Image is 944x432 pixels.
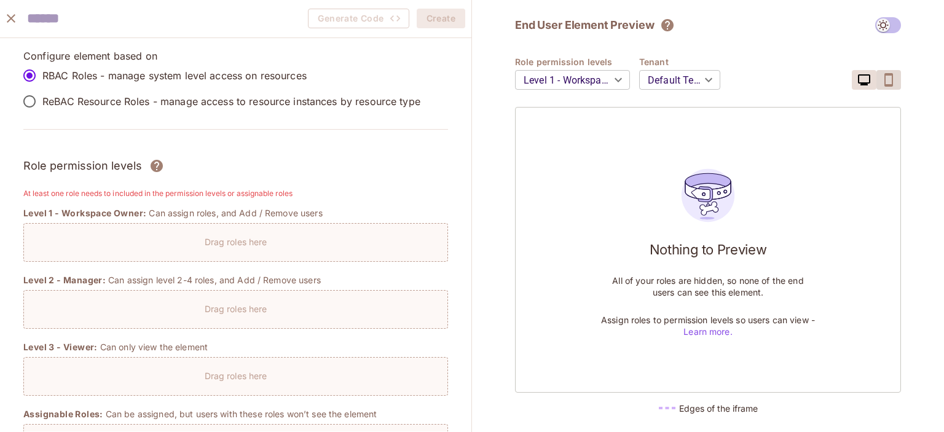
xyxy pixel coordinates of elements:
p: Can be assigned, but users with these roles won’t see the element [106,408,377,420]
button: Generate Code [308,9,409,28]
p: RBAC Roles - manage system level access on resources [42,69,307,82]
h2: End User Element Preview [515,18,654,33]
span: Level 1 - Workspace Owner: [23,207,146,219]
p: Can only view the element [100,341,208,353]
h4: Role permission levels [515,56,639,68]
h6: At least one role needs to included in the permission levels or assignable roles [23,187,448,200]
span: Level 2 - Manager: [23,274,106,286]
div: Default Tenant [639,63,720,97]
p: ReBAC Resource Roles - manage access to resource instances by resource type [42,95,420,108]
h5: Edges of the iframe [679,403,758,414]
h1: Nothing to Preview [650,240,767,259]
svg: Assign roles to different permission levels and grant users the correct rights over each element.... [149,159,164,173]
a: Learn more. [683,326,732,337]
span: Create the element to generate code [308,9,409,28]
svg: The element will only show tenant specific content. No user information will be visible across te... [660,18,675,33]
p: Configure element based on [23,49,448,63]
h3: Role permission levels [23,157,142,175]
p: Assign roles to permission levels so users can view - [600,314,816,337]
h4: Tenant [639,56,730,68]
span: Assignable Roles: [23,408,103,420]
p: Can assign level 2-4 roles, and Add / Remove users [108,274,321,286]
button: Create [417,9,465,28]
p: Can assign roles, and Add / Remove users [149,207,322,219]
p: Drag roles here [205,236,267,248]
p: Drag roles here [205,303,267,315]
p: Drag roles here [205,370,267,382]
span: Level 3 - Viewer: [23,341,98,353]
p: All of your roles are hidden, so none of the end users can see this element. [600,275,816,298]
div: Level 1 - Workspace Owner [515,63,630,97]
img: users_preview_empty_state [675,162,741,229]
